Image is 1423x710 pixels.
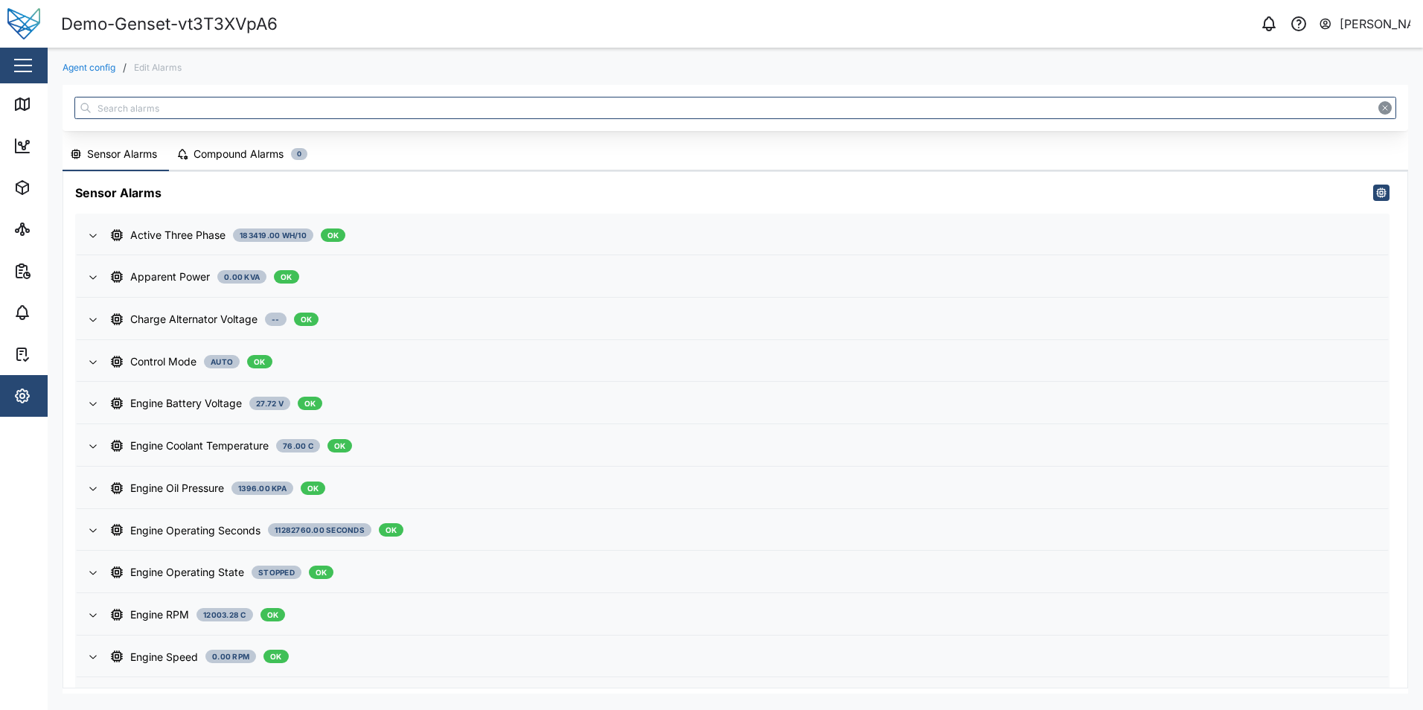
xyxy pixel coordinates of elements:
div: Engine Speed [130,649,198,665]
span: 11282760.00 Seconds [275,524,365,536]
button: Engine Operating StateSTOPPEDOK [77,552,1388,592]
div: Engine Battery Voltage [130,395,242,412]
button: Engine Oil Pressure1396.00 kPaOK [77,468,1388,508]
button: Engine Operating Seconds11282760.00 SecondsOK [77,511,1388,551]
div: Compound Alarms [194,146,284,162]
span: STOPPED [258,566,295,578]
div: Settings [39,388,92,404]
span: OK [307,482,319,494]
div: Map [39,96,72,112]
span: OK [301,313,313,325]
div: Tasks [39,346,80,362]
div: Dashboard [39,138,106,154]
div: Demo-Genset-vt3T3XVpA6 [61,11,278,37]
span: 76.00 C [283,440,313,452]
span: AUTO [211,356,233,368]
div: Control Mode [130,354,196,370]
span: 12003.28 C [203,609,246,621]
button: Engine Coolant Temperature76.00 COK [77,426,1388,466]
button: Engine Battery Voltage27.72 VOK [77,383,1388,423]
button: Apparent Power0.00 KVAOK [77,257,1388,297]
span: OK [386,524,397,536]
div: Assets [39,179,85,196]
div: Engine Operating Seconds [130,522,260,539]
input: Search alarms [74,97,1396,119]
span: -- [272,313,280,325]
div: Active Three Phase [130,227,226,243]
div: Alarms [39,304,85,321]
span: OK [316,566,327,578]
div: Sensor Alarms [87,146,157,162]
span: OK [254,356,266,368]
div: Sites [39,221,74,237]
span: OK [281,271,292,283]
div: Apparent Power [130,269,210,285]
span: 27.72 V [256,397,284,409]
div: Engine Coolant Temperature [130,438,269,454]
div: Edit Alarms [134,63,182,72]
span: 0 [297,149,301,159]
button: Active Three Phase183419.00 Wh/10OK [77,215,1388,255]
span: OK [327,229,339,241]
span: 0.00 RPM [212,650,249,662]
div: Reports [39,263,89,279]
div: Engine Oil Pressure [130,480,224,496]
button: Charge Alternator Voltage--OK [77,299,1388,339]
span: OK [267,609,279,621]
button: Engine Speed0.00 RPMOK [77,637,1388,677]
button: Engine RPM12003.28 COK [77,595,1388,635]
button: [PERSON_NAME] [1318,13,1411,34]
div: Engine RPM [130,607,189,623]
span: OK [334,440,346,452]
div: Charge Alternator Voltage [130,311,258,327]
button: Control ModeAUTOOK [77,342,1388,382]
span: OK [304,397,316,409]
div: / [123,63,127,73]
span: OK [270,650,282,662]
h5: Sensor Alarms [75,184,162,202]
div: [PERSON_NAME] [1340,15,1411,33]
img: Main Logo [7,7,40,40]
span: 0.00 KVA [224,271,260,283]
div: Engine Operating State [130,564,244,581]
span: 1396.00 kPa [238,482,287,494]
span: 183419.00 Wh/10 [240,229,307,241]
a: Agent config [63,63,115,72]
